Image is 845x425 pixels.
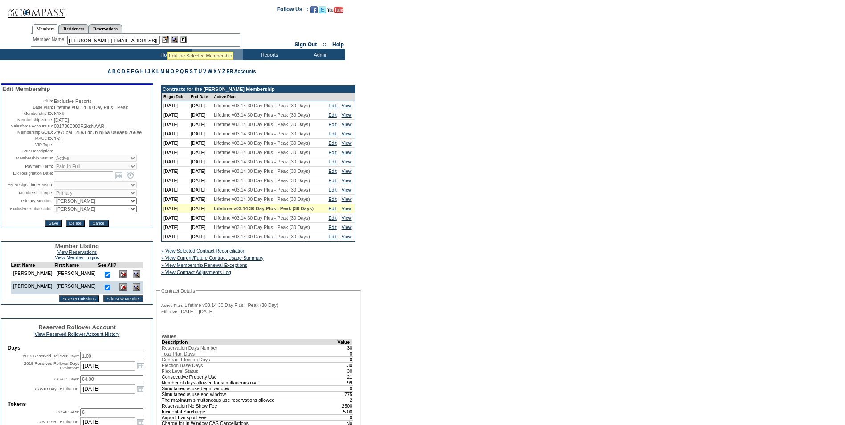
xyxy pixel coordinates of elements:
[140,69,144,74] a: H
[214,215,310,221] span: Lifetime v03.14 30 Day Plus - Peak (30 Days)
[214,234,310,239] span: Lifetime v03.14 30 Day Plus - Peak (30 Days)
[189,213,212,223] td: [DATE]
[162,397,337,403] td: The maximum simultaneous use reservations allowed
[214,178,310,183] span: Lifetime v03.14 30 Day Plus - Peak (30 Days)
[328,103,336,108] a: Edit
[32,24,59,34] a: Members
[8,401,147,407] td: Tokens
[189,176,212,185] td: [DATE]
[328,225,336,230] a: Edit
[54,377,79,381] label: COVID Days:
[189,185,212,195] td: [DATE]
[332,41,344,48] a: Help
[2,197,53,204] td: Primary Member:
[342,159,352,164] a: View
[136,384,146,394] a: Open the calendar popup.
[194,69,197,74] a: T
[54,130,142,135] span: 2fe75ba8-25e3-4c7b-b55a-0aeaef5766ee
[57,249,97,255] a: View Reservations
[54,281,98,294] td: [PERSON_NAME]
[56,410,79,414] label: COVID ARs:
[2,98,53,104] td: Club:
[54,117,69,123] span: [DATE]
[328,122,336,127] a: Edit
[337,356,353,362] td: 0
[203,69,206,74] a: V
[2,171,53,180] td: ER Resignation Date:
[54,262,98,268] td: First Name
[55,255,99,260] a: View Member Logins
[162,213,189,223] td: [DATE]
[214,103,310,108] span: Lifetime v03.14 30 Day Plus - Peak (30 Days)
[119,270,127,278] img: Delete
[162,101,189,110] td: [DATE]
[2,123,53,129] td: Salesforce Account ID:
[189,148,212,157] td: [DATE]
[162,204,189,213] td: [DATE]
[218,69,221,74] a: Y
[319,6,326,13] img: Follow us on Twitter
[131,69,134,74] a: F
[342,206,352,211] a: View
[185,69,188,74] a: R
[214,131,310,136] span: Lifetime v03.14 30 Day Plus - Peak (30 Days)
[189,232,212,241] td: [DATE]
[54,98,92,104] span: Exclusive Resorts
[2,163,53,170] td: Payment Term:
[162,223,189,232] td: [DATE]
[328,187,336,192] a: Edit
[189,110,212,120] td: [DATE]
[189,139,212,148] td: [DATE]
[11,281,54,294] td: [PERSON_NAME]
[161,334,176,339] b: Values
[189,223,212,232] td: [DATE]
[214,159,310,164] span: Lifetime v03.14 30 Day Plus - Peak (30 Days)
[162,129,189,139] td: [DATE]
[33,36,67,43] div: Member Name:
[162,414,337,420] td: Airport Transport Fee
[162,232,189,241] td: [DATE]
[89,24,122,33] a: Reservations
[161,262,247,268] a: » View Membership Renewal Exceptions
[112,69,116,74] a: B
[162,357,210,362] span: Contract Election Days
[103,295,144,302] input: Add New Member
[319,9,326,14] a: Follow us on Twitter
[190,69,193,74] a: S
[136,361,146,371] a: Open the calendar popup.
[337,403,353,409] td: 2500
[119,283,127,291] img: Delete
[38,324,116,331] span: Reserved Rollover Account
[133,270,140,278] img: View Dashboard
[145,69,146,74] a: I
[45,220,61,227] input: Save
[147,69,150,74] a: J
[8,345,147,351] td: Days
[162,86,355,93] td: Contracts for the [PERSON_NAME] Membership
[342,103,352,108] a: View
[160,288,196,294] legend: Contract Details
[214,168,310,174] span: Lifetime v03.14 30 Day Plus - Peak (30 Days)
[337,397,353,403] td: 2
[342,196,352,202] a: View
[214,196,310,202] span: Lifetime v03.14 30 Day Plus - Peak (30 Days)
[126,171,135,180] a: Open the time view popup.
[162,195,189,204] td: [DATE]
[24,361,79,370] label: 2015 Reserved Rollover Days Expiration:
[214,150,310,155] span: Lifetime v03.14 30 Day Plus - Peak (30 Days)
[208,69,212,74] a: W
[54,111,65,116] span: 6439
[337,345,353,351] td: 30
[337,362,353,368] td: 30
[2,86,50,92] span: Edit Membership
[135,69,139,74] a: G
[162,380,337,385] td: Number of days allowed for simultaneous use
[328,112,336,118] a: Edit
[127,69,130,74] a: E
[122,69,125,74] a: D
[162,167,189,176] td: [DATE]
[277,5,309,16] td: Follow Us ::
[133,283,140,291] img: View Dashboard
[59,24,89,33] a: Residences
[162,339,337,345] td: Description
